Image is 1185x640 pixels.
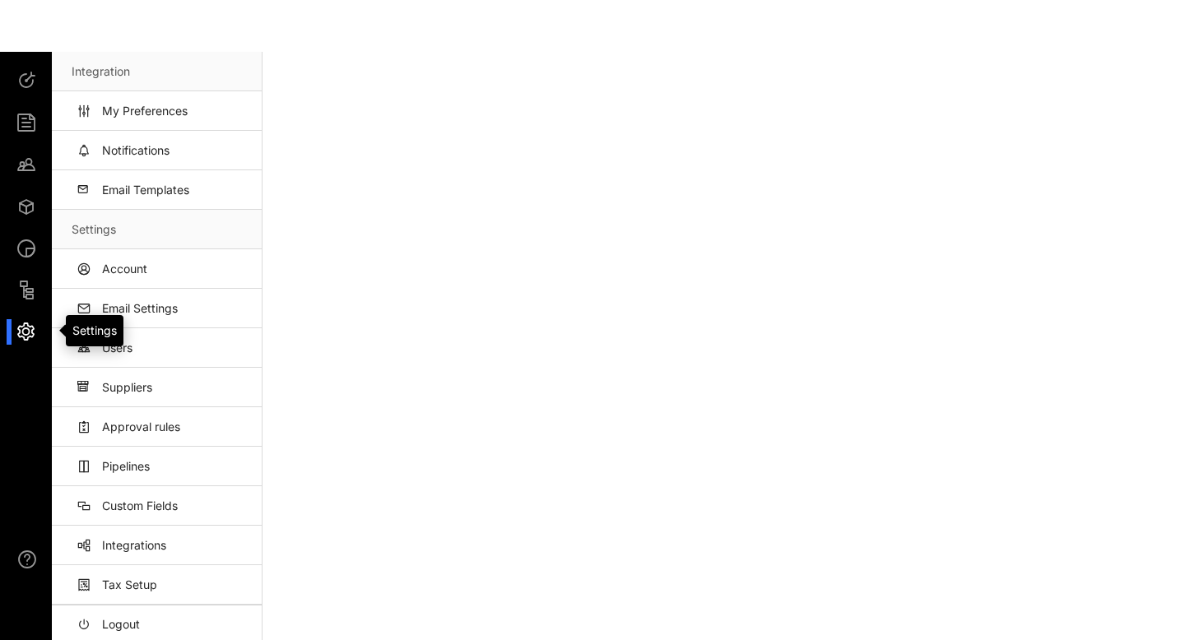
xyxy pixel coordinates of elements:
[72,526,249,565] a: Integrations
[72,170,249,210] a: Email Templates
[72,447,249,486] a: Pipelines
[72,91,249,131] a: My Preferences
[72,565,249,605] a: Tax Setup
[72,249,249,289] a: Account
[72,131,249,170] a: Notifications
[72,328,249,368] a: Users
[72,486,249,526] a: Custom Fields
[72,368,249,407] a: Suppliers
[72,407,249,447] a: Approval rules
[66,315,123,346] div: Settings
[72,289,249,328] a: Email Settings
